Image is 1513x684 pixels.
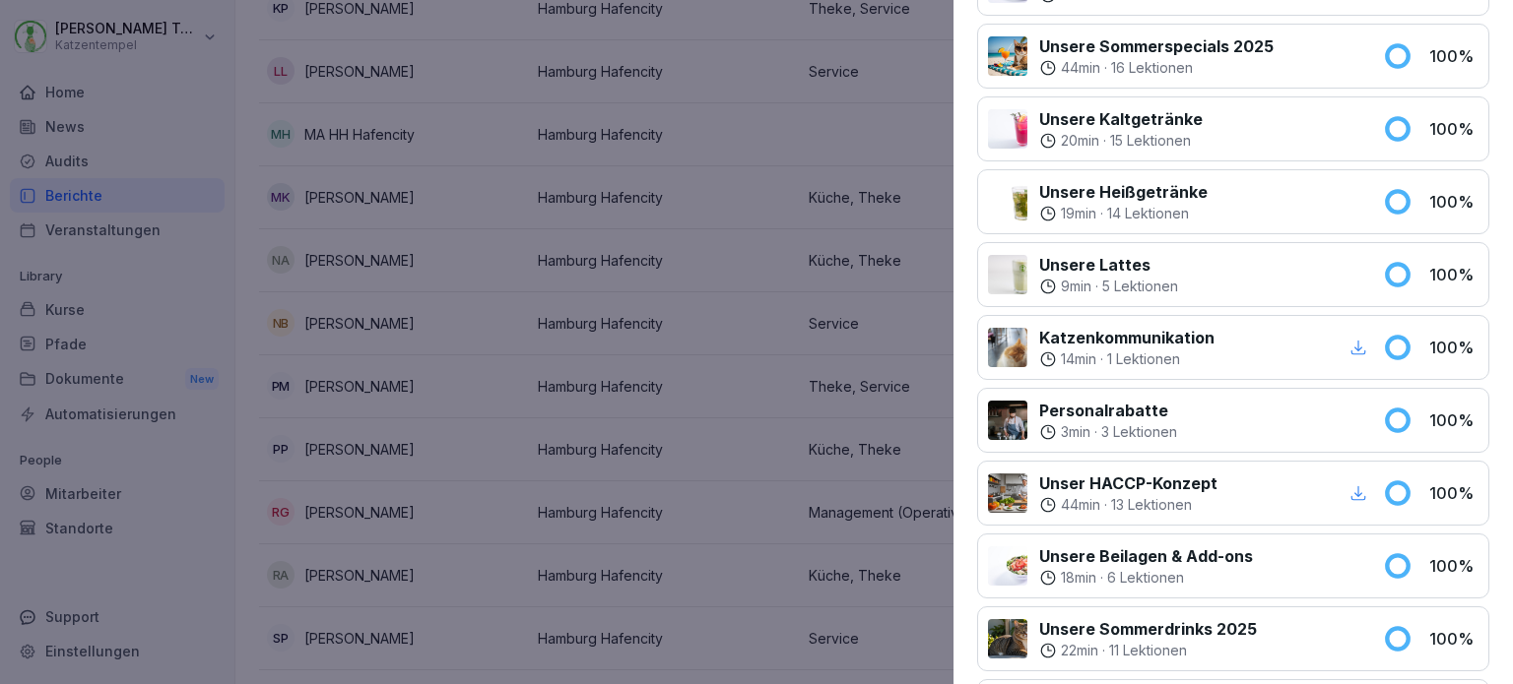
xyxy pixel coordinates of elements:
[1039,180,1208,204] p: Unsere Heißgetränke
[1429,554,1479,578] p: 100 %
[1429,408,1479,432] p: 100 %
[1061,131,1099,151] p: 20 min
[1110,131,1191,151] p: 15 Lektionen
[1102,277,1178,296] p: 5 Lektionen
[1039,495,1217,515] div: ·
[1111,58,1193,78] p: 16 Lektionen
[1039,617,1257,641] p: Unsere Sommerdrinks 2025
[1039,641,1257,660] div: ·
[1429,190,1479,214] p: 100 %
[1429,263,1479,286] p: 100 %
[1101,422,1177,442] p: 3 Lektionen
[1061,204,1096,223] p: 19 min
[1039,399,1177,422] p: Personalrabatte
[1429,117,1479,141] p: 100 %
[1039,544,1253,568] p: Unsere Beilagen & Add-ons
[1039,253,1178,277] p: Unsere Lattes
[1429,481,1479,505] p: 100 %
[1061,349,1096,369] p: 14 min
[1061,277,1091,296] p: 9 min
[1429,336,1479,359] p: 100 %
[1039,349,1215,369] div: ·
[1039,204,1208,223] div: ·
[1061,568,1096,588] p: 18 min
[1061,495,1100,515] p: 44 min
[1039,422,1177,442] div: ·
[1039,471,1217,495] p: Unser HACCP-Konzept
[1109,641,1187,660] p: 11 Lektionen
[1061,422,1090,442] p: 3 min
[1039,131,1203,151] div: ·
[1039,34,1274,58] p: Unsere Sommerspecials 2025
[1107,204,1189,223] p: 14 Lektionen
[1111,495,1192,515] p: 13 Lektionen
[1107,349,1180,369] p: 1 Lektionen
[1039,568,1253,588] div: ·
[1429,627,1479,651] p: 100 %
[1061,641,1098,660] p: 22 min
[1039,107,1203,131] p: Unsere Kaltgetränke
[1039,277,1178,296] div: ·
[1061,58,1100,78] p: 44 min
[1429,44,1479,68] p: 100 %
[1039,58,1274,78] div: ·
[1039,326,1215,349] p: Katzenkommunikation
[1107,568,1184,588] p: 6 Lektionen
